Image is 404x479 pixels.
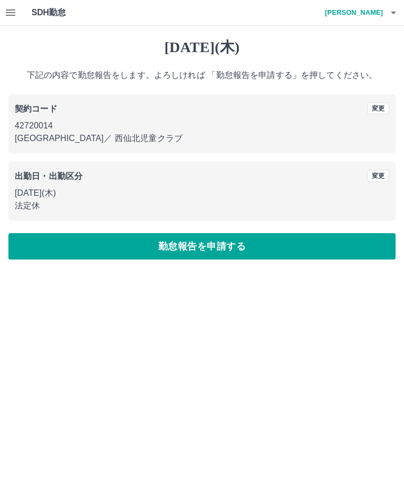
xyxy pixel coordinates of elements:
[15,187,389,199] p: [DATE](木)
[8,233,396,260] button: 勤怠報告を申請する
[15,172,83,181] b: 出勤日・出勤区分
[15,119,389,132] p: 42720014
[15,104,57,113] b: 契約コード
[15,132,389,145] p: [GEOGRAPHIC_DATA] ／ 西仙北児童クラブ
[15,199,389,212] p: 法定休
[367,170,389,182] button: 変更
[8,69,396,82] p: 下記の内容で勤怠報告をします。よろしければ 「勤怠報告を申請する」を押してください。
[367,103,389,114] button: 変更
[8,38,396,56] h1: [DATE](木)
